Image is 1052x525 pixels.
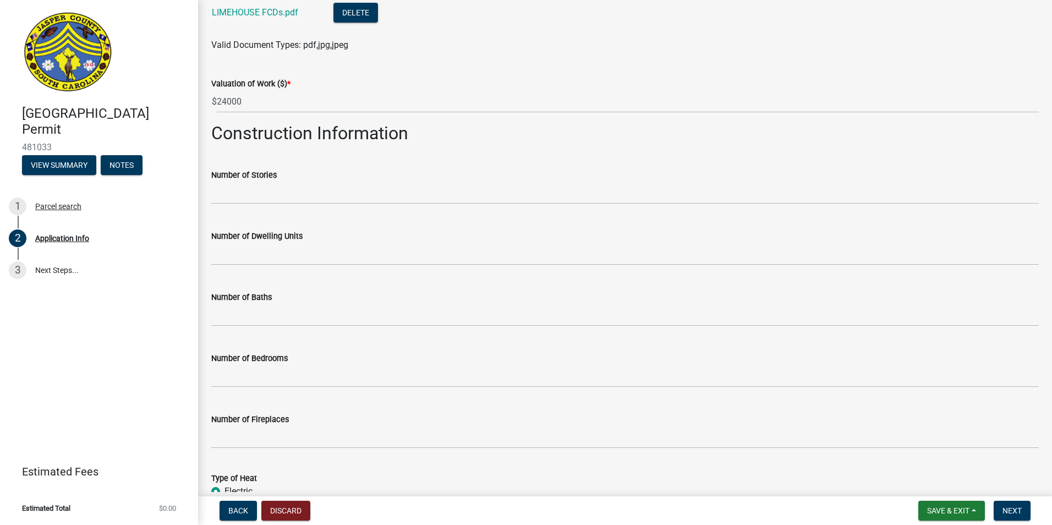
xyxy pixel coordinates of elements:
label: Number of Fireplaces [211,416,289,424]
h4: [GEOGRAPHIC_DATA] Permit [22,106,189,138]
button: View Summary [22,155,96,175]
span: 481033 [22,142,176,152]
button: Next [994,501,1031,521]
span: Save & Exit [927,506,969,515]
label: Number of Stories [211,172,277,179]
div: Parcel search [35,203,81,210]
button: Discard [261,501,310,521]
label: Number of Dwelling Units [211,233,303,240]
h2: Construction Information [211,123,1039,144]
div: 2 [9,229,26,247]
span: $ [211,90,217,113]
a: Estimated Fees [9,461,180,483]
label: Number of Baths [211,294,272,302]
span: Estimated Total [22,505,70,512]
wm-modal-confirm: Notes [101,161,143,170]
span: $0.00 [159,505,176,512]
div: 1 [9,198,26,215]
wm-modal-confirm: Delete Document [333,8,378,19]
span: Back [228,506,248,515]
img: Jasper County, South Carolina [22,12,114,94]
div: Application Info [35,234,89,242]
wm-modal-confirm: Summary [22,161,96,170]
label: Valuation of Work ($) [211,80,291,88]
div: 3 [9,261,26,279]
label: Type of Heat [211,475,257,483]
span: Valid Document Types: pdf,jpg,jpeg [211,40,348,50]
button: Save & Exit [918,501,985,521]
button: Delete [333,3,378,23]
button: Back [220,501,257,521]
button: Notes [101,155,143,175]
label: Number of Bedrooms [211,355,288,363]
label: Electric [224,485,253,498]
a: LIMEHOUSE FCDs.pdf [212,7,298,18]
span: Next [1002,506,1022,515]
